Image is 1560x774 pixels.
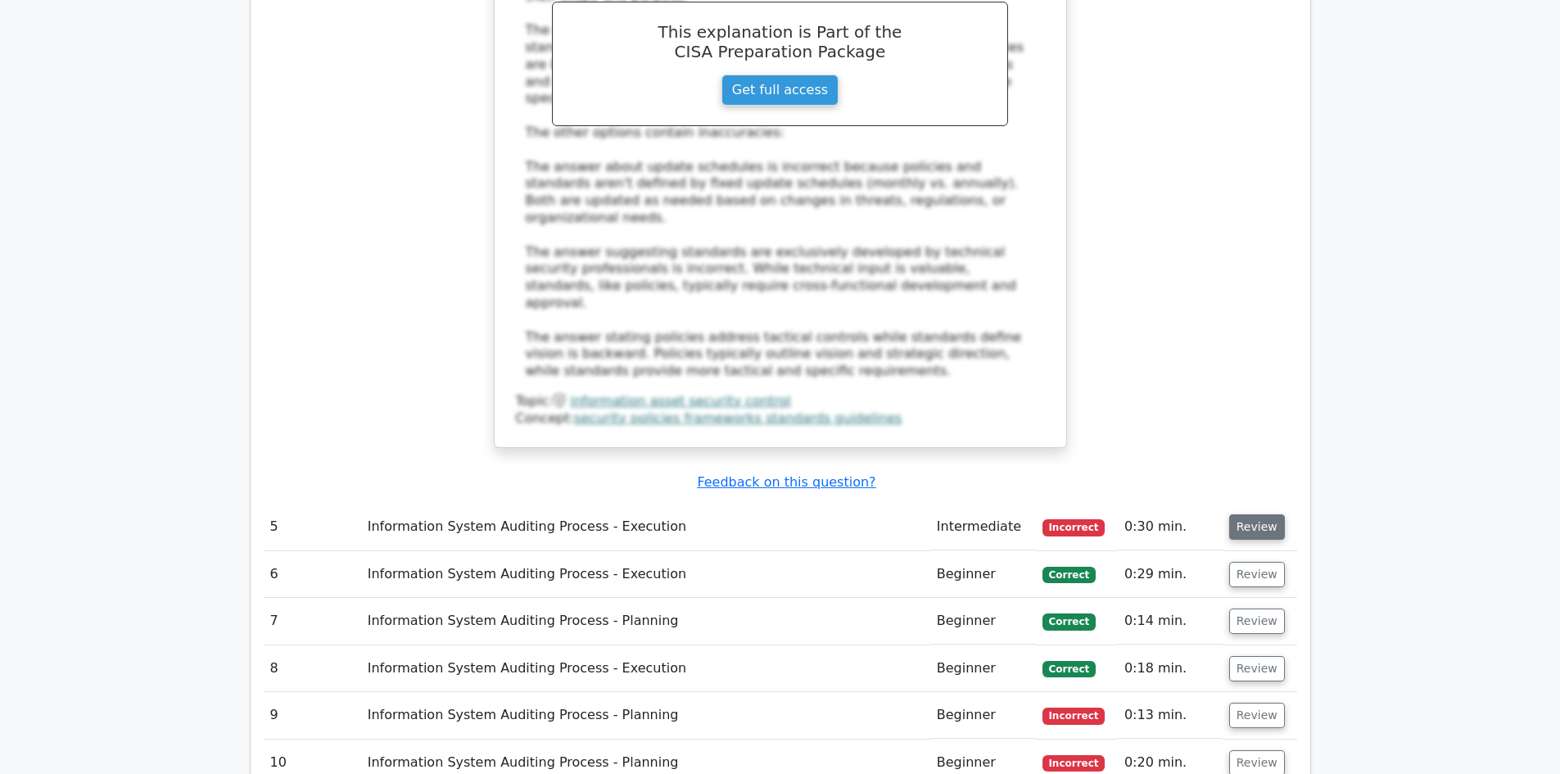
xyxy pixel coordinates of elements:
td: 9 [264,692,361,739]
span: Incorrect [1042,755,1106,772]
button: Review [1229,609,1285,634]
td: 5 [264,504,361,550]
a: security policies frameworks standards guidelines [574,410,902,426]
td: 7 [264,598,361,645]
a: information asset security control [570,393,791,409]
td: Beginner [930,551,1036,598]
button: Review [1229,703,1285,728]
td: Beginner [930,598,1036,645]
a: Get full access [721,75,839,106]
td: Beginner [930,645,1036,692]
td: Information System Auditing Process - Planning [361,598,930,645]
td: 0:29 min. [1118,551,1223,598]
button: Review [1229,656,1285,681]
td: Beginner [930,692,1036,739]
td: Information System Auditing Process - Execution [361,551,930,598]
span: Incorrect [1042,519,1106,536]
div: Topic: [516,393,1045,410]
td: Intermediate [930,504,1036,550]
td: 0:14 min. [1118,598,1223,645]
td: Information System Auditing Process - Execution [361,645,930,692]
a: Feedback on this question? [697,474,875,490]
td: Information System Auditing Process - Execution [361,504,930,550]
div: Concept: [516,410,1045,428]
td: Information System Auditing Process - Planning [361,692,930,739]
span: Correct [1042,567,1096,583]
button: Review [1229,514,1285,540]
td: 0:18 min. [1118,645,1223,692]
td: 0:13 min. [1118,692,1223,739]
span: Correct [1042,661,1096,677]
button: Review [1229,562,1285,587]
span: Correct [1042,613,1096,630]
td: 0:30 min. [1118,504,1223,550]
span: Incorrect [1042,708,1106,724]
td: 6 [264,551,361,598]
td: 8 [264,645,361,692]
